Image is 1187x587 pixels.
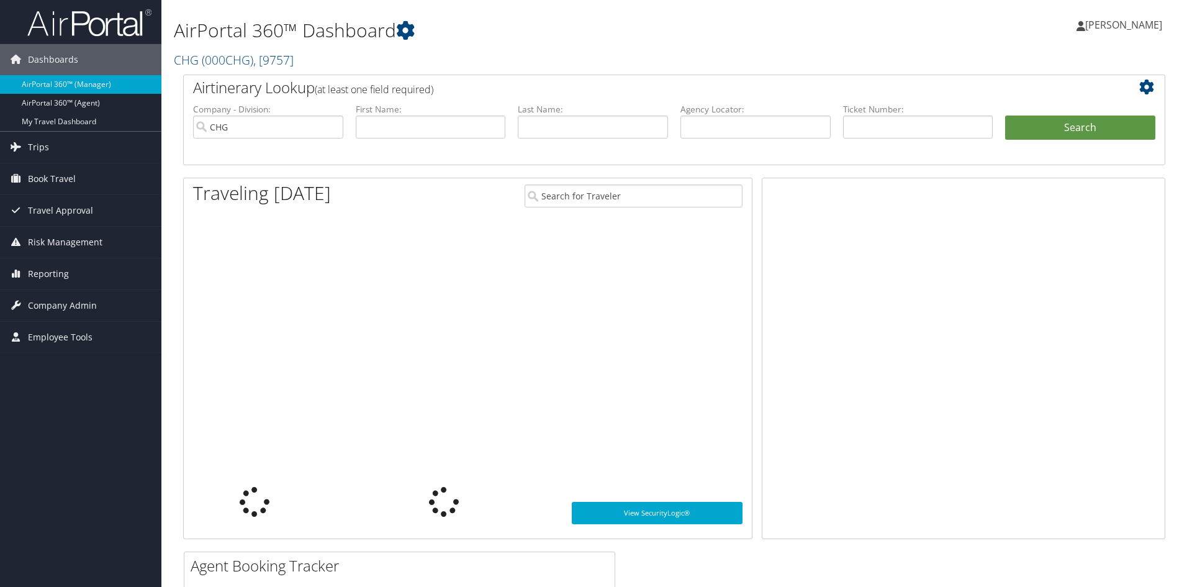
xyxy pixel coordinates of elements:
[1005,116,1155,140] button: Search
[28,132,49,163] span: Trips
[356,103,506,116] label: First Name:
[680,103,831,116] label: Agency Locator:
[572,502,742,524] a: View SecurityLogic®
[193,77,1073,98] h2: Airtinerary Lookup
[28,227,102,258] span: Risk Management
[191,555,615,576] h2: Agent Booking Tracker
[28,290,97,321] span: Company Admin
[315,83,433,96] span: (at least one field required)
[174,52,294,68] a: CHG
[174,17,841,43] h1: AirPortal 360™ Dashboard
[1085,18,1162,32] span: [PERSON_NAME]
[253,52,294,68] span: , [ 9757 ]
[28,258,69,289] span: Reporting
[1076,6,1175,43] a: [PERSON_NAME]
[193,180,331,206] h1: Traveling [DATE]
[27,8,151,37] img: airportal-logo.png
[28,163,76,194] span: Book Travel
[525,184,742,207] input: Search for Traveler
[843,103,993,116] label: Ticket Number:
[202,52,253,68] span: ( 000CHG )
[193,103,343,116] label: Company - Division:
[518,103,668,116] label: Last Name:
[28,322,93,353] span: Employee Tools
[28,195,93,226] span: Travel Approval
[28,44,78,75] span: Dashboards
